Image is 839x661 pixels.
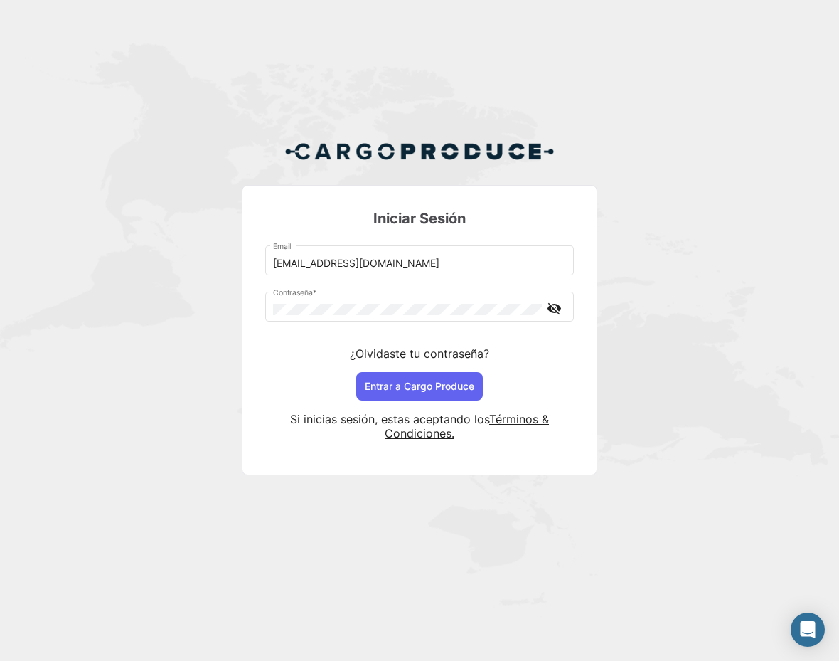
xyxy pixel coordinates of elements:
[791,613,825,647] div: Abrir Intercom Messenger
[350,347,489,361] a: ¿Olvidaste tu contraseña?
[284,134,555,169] img: Cargo Produce Logo
[265,208,574,228] h3: Iniciar Sesión
[273,258,567,270] input: Email
[356,372,483,401] button: Entrar a Cargo Produce
[385,412,549,440] a: Términos & Condiciones.
[545,300,562,317] mat-icon: visibility_off
[290,412,489,426] span: Si inicias sesión, estas aceptando los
